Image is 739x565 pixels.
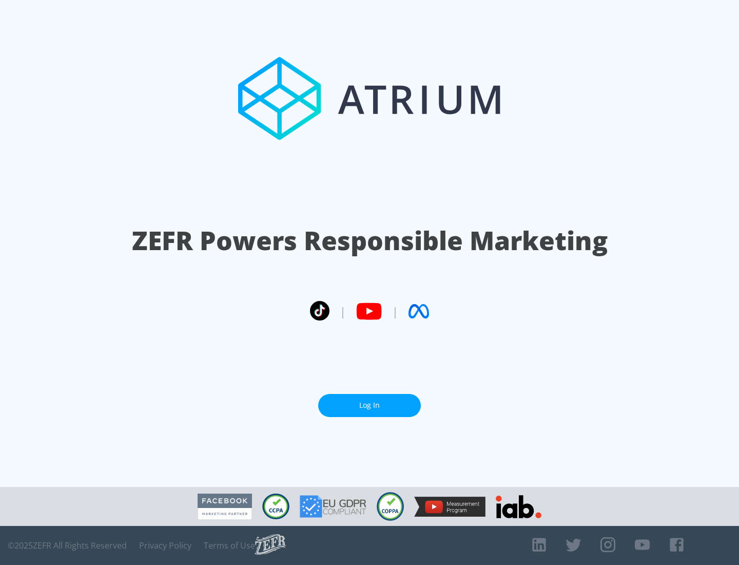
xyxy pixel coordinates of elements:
img: COPPA Compliant [377,492,404,521]
span: © 2025 ZEFR All Rights Reserved [8,540,127,551]
img: IAB [496,495,541,518]
img: YouTube Measurement Program [414,497,485,517]
img: CCPA Compliant [262,494,289,519]
a: Log In [318,394,421,417]
a: Privacy Policy [139,540,191,551]
span: | [392,304,398,319]
img: GDPR Compliant [300,495,366,518]
img: Facebook Marketing Partner [198,494,252,520]
h1: ZEFR Powers Responsible Marketing [132,223,608,258]
span: | [340,304,346,319]
a: Terms of Use [204,540,255,551]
